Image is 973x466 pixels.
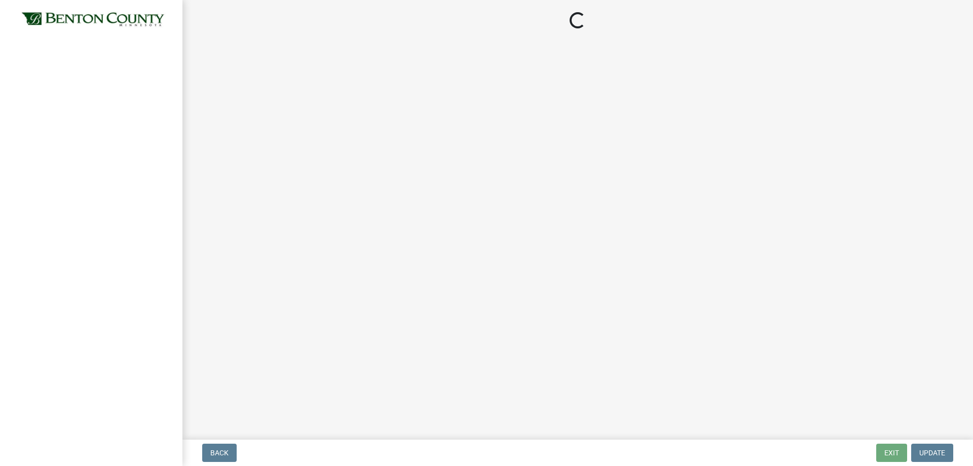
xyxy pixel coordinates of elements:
[210,449,229,457] span: Back
[202,444,237,462] button: Back
[911,444,953,462] button: Update
[876,444,907,462] button: Exit
[919,449,945,457] span: Update
[20,11,166,29] img: Benton County, Minnesota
